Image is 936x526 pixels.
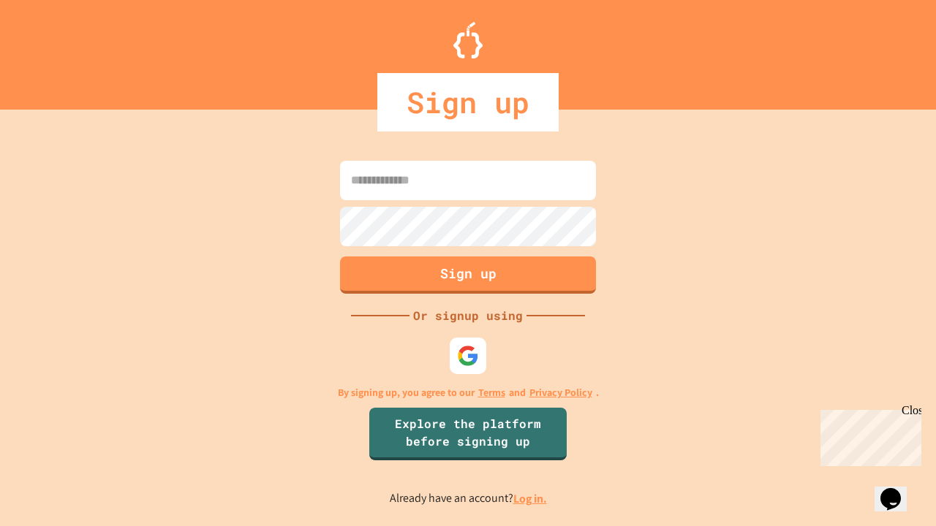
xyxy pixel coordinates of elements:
[390,489,547,508] p: Already have an account?
[513,491,547,506] a: Log in.
[338,385,599,400] p: By signing up, you agree to our and .
[457,345,479,367] img: google-icon.svg
[453,22,483,58] img: Logo.svg
[529,385,592,400] a: Privacy Policy
[875,468,921,511] iframe: chat widget
[815,404,921,466] iframe: chat widget
[478,385,505,400] a: Terms
[409,307,526,324] div: Or signup using
[377,73,559,131] div: Sign up
[340,256,596,294] button: Sign up
[369,408,567,460] a: Explore the platform before signing up
[6,6,101,93] div: Chat with us now!Close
